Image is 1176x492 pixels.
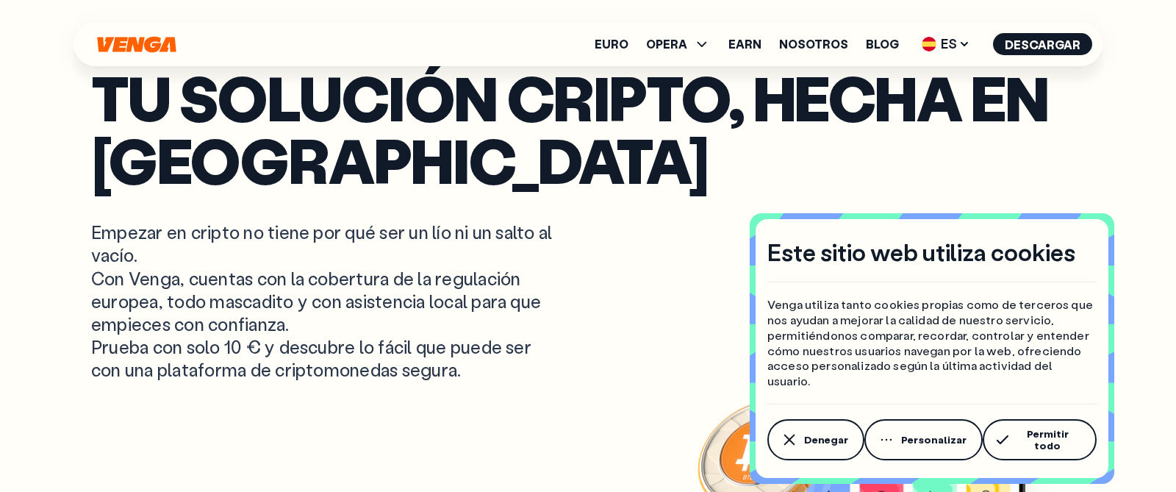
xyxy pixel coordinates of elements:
[901,434,967,446] span: Personalizar
[983,419,1097,460] button: Permitir todo
[767,297,1097,389] p: Venga utiliza tanto cookies propias como de terceros que nos ayudan a mejorar la calidad de nuest...
[917,32,975,56] span: ES
[767,419,864,460] button: Denegar
[91,66,1085,191] p: Tu solución cripto, hecha en [GEOGRAPHIC_DATA]
[91,221,556,381] p: Empezar en cripto no tiene por qué ser un lío ni un salto al vacío. Con Venga, cuentas con la cob...
[779,38,848,50] a: Nosotros
[1014,428,1080,452] span: Permitir todo
[864,419,983,460] button: Personalizar
[646,38,687,50] span: OPERA
[804,434,848,446] span: Denegar
[728,38,761,50] a: Earn
[993,33,1092,55] button: Descargar
[866,38,899,50] a: Blog
[767,237,1075,268] h4: Este sitio web utiliza cookies
[646,35,711,53] span: OPERA
[96,36,178,53] svg: Inicio
[595,38,628,50] a: Euro
[922,37,936,51] img: flag-es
